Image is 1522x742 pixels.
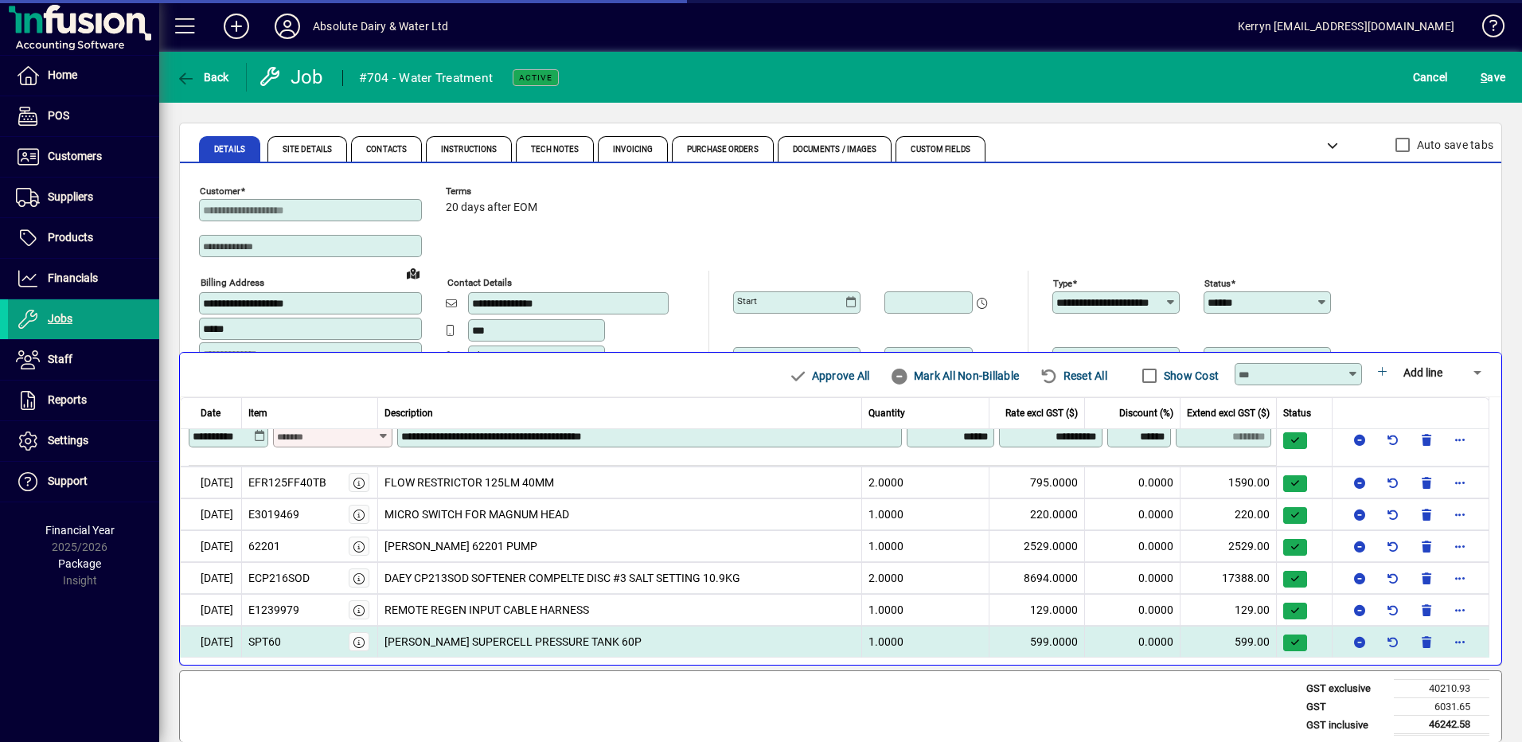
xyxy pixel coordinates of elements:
span: Extend excl GST ($) [1187,406,1270,420]
a: Reports [8,381,159,420]
span: Reports [48,393,87,406]
td: 1590.00 [1181,467,1277,498]
td: [DATE] [180,467,242,498]
mat-label: Start [737,295,757,307]
td: [DATE] [180,530,242,562]
button: More options [1447,533,1473,559]
td: 2.0000 [862,562,989,594]
td: 40210.93 [1394,680,1489,698]
td: 0.0000 [1085,498,1181,530]
a: Home [8,56,159,96]
button: Save [1477,63,1509,92]
td: [DATE] [180,498,242,530]
span: Tech Notes [531,146,579,154]
span: Custom Fields [911,146,970,154]
button: More options [1447,565,1473,591]
span: Status [1283,406,1311,420]
div: ECP216SOD [248,570,310,587]
td: DAEY CP213SOD SOFTENER COMPELTE DISC #3 SALT SETTING 10.9KG [378,562,863,594]
span: Active [519,72,552,83]
span: 20 days after EOM [446,201,537,214]
td: 2529.00 [1181,530,1277,562]
td: 8694.0000 [989,562,1085,594]
a: Knowledge Base [1470,3,1502,55]
a: Settings [8,421,159,461]
td: [DATE] [180,626,242,658]
span: Site Details [283,146,332,154]
td: 6031.65 [1394,697,1489,716]
td: 0.0000 [1085,626,1181,658]
td: 1.0000 [862,530,989,562]
a: Staff [8,340,159,380]
span: Contacts [366,146,407,154]
td: [DATE] [180,562,242,594]
div: E1239979 [248,602,299,619]
mat-label: Phone [472,350,498,361]
span: Financials [48,271,98,284]
span: Products [48,231,93,244]
app-page-header-button: Back [159,63,247,92]
div: E3019469 [248,506,299,523]
button: Reset All [1033,361,1114,390]
span: POS [48,109,69,122]
a: Suppliers [8,178,159,217]
span: Suppliers [48,190,93,203]
mat-label: Assigned to [1208,351,1259,362]
span: Add line [1403,366,1442,379]
div: EFR125FF40TB [248,474,326,491]
a: Financials [8,259,159,299]
span: S [1481,71,1487,84]
td: 129.00 [1181,594,1277,626]
div: SPT60 [248,634,281,650]
a: Support [8,462,159,502]
button: Mark All Non-Billable [884,361,1025,390]
td: 0.0000 [1085,530,1181,562]
td: 2.0000 [862,467,989,498]
button: Cancel [1409,63,1452,92]
td: GST inclusive [1298,716,1394,735]
td: GST exclusive [1298,680,1394,698]
td: 46242.58 [1394,716,1489,735]
span: Jobs [48,312,72,325]
div: #704 - Water Treatment [359,65,494,91]
td: 599.0000 [989,626,1085,658]
a: POS [8,96,159,136]
td: 1.0000 [862,498,989,530]
span: Back [176,71,229,84]
span: Customers [48,150,102,162]
span: Documents / Images [793,146,877,154]
span: Quantity [868,406,905,420]
td: 220.0000 [989,498,1085,530]
span: Purchase Orders [687,146,759,154]
span: Invoicing [613,146,653,154]
mat-label: Due [737,351,753,362]
a: View on map [400,260,426,286]
td: 795.0000 [989,467,1085,498]
td: 220.00 [1181,498,1277,530]
button: More options [1447,502,1473,527]
mat-label: Bin [1056,351,1069,362]
span: Settings [48,434,88,447]
span: Reset All [1040,363,1107,389]
td: REMOTE REGEN INPUT CABLE HARNESS [378,594,863,626]
mat-label: Customer [200,185,240,197]
td: 2529.0000 [989,530,1085,562]
span: Mark All Non-Billable [890,363,1019,389]
span: Package [58,557,101,570]
div: Job [259,64,326,90]
button: More options [1447,427,1473,452]
div: Kerryn [EMAIL_ADDRESS][DOMAIN_NAME] [1238,14,1454,39]
mat-label: Status [1204,278,1231,289]
span: ave [1481,64,1505,90]
span: Item [248,406,267,420]
div: Absolute Dairy & Water Ltd [313,14,449,39]
td: GST [1298,697,1394,716]
td: MICRO SWITCH FOR MAGNUM HEAD [378,498,863,530]
td: [PERSON_NAME] SUPERCELL PRESSURE TANK 60P [378,626,863,658]
button: Add [211,12,262,41]
a: Customers [8,137,159,177]
span: Details [214,146,245,154]
span: Description [384,406,433,420]
td: 17388.00 [1181,562,1277,594]
button: Approve All [782,361,876,390]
